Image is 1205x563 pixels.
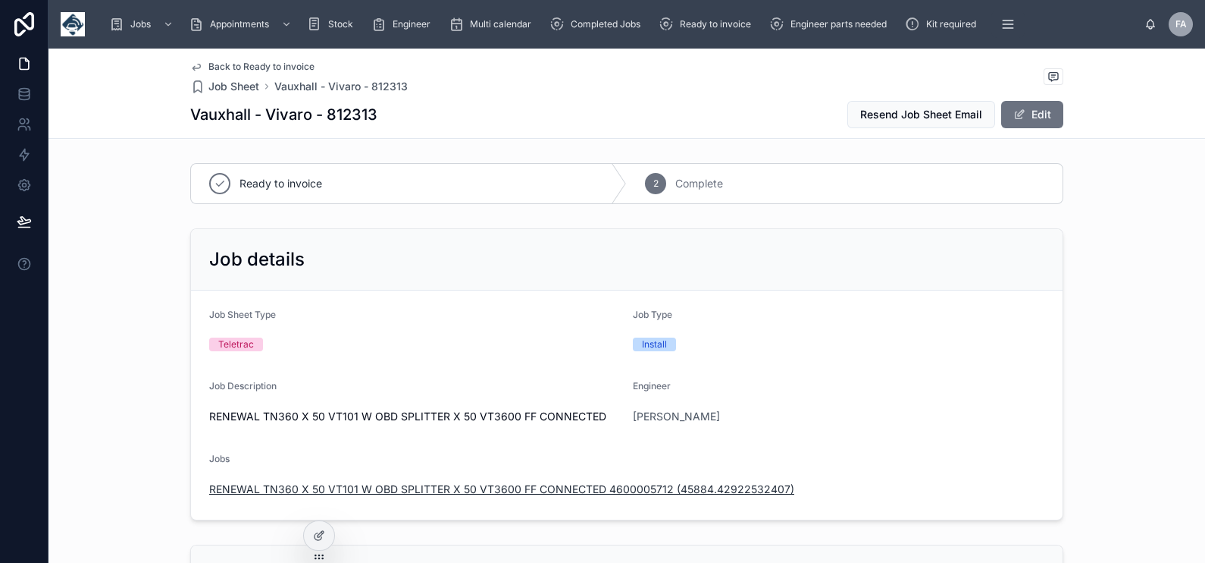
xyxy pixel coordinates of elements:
a: Vauxhall - Vivaro - 812313 [274,79,408,94]
a: Kit required [900,11,987,38]
a: [PERSON_NAME] [633,409,720,424]
span: Appointments [210,18,269,30]
span: Jobs [130,18,151,30]
span: Kit required [926,18,976,30]
span: 2 [653,178,659,190]
a: Jobs [105,11,181,38]
span: Engineer parts needed [790,18,887,30]
span: Back to Ready to invoice [208,61,315,73]
a: RENEWAL TN360 X 50 VT101 W OBD SPLITTER X 50 VT3600 FF CONNECTED 4600005712 (45884.42922532407) [209,482,794,497]
h2: Job details [209,247,305,272]
div: Teletrac [218,338,254,351]
span: Stock [328,18,353,30]
span: Job Sheet Type [209,309,276,320]
h1: Vauxhall - Vivaro - 812313 [190,104,377,125]
a: Multi calendar [444,11,542,38]
a: Engineer [367,11,441,38]
span: RENEWAL TN360 X 50 VT101 W OBD SPLITTER X 50 VT3600 FF CONNECTED [209,409,621,424]
span: Completed Jobs [571,18,640,30]
a: Completed Jobs [545,11,651,38]
button: Resend Job Sheet Email [847,101,995,128]
span: Engineer [393,18,430,30]
div: scrollable content [97,8,1144,41]
span: Complete [675,176,723,191]
a: Job Sheet [190,79,259,94]
span: Job Sheet [208,79,259,94]
span: Job Type [633,309,672,320]
a: Appointments [184,11,299,38]
button: Edit [1001,101,1063,128]
img: App logo [61,12,85,36]
span: Ready to invoice [680,18,751,30]
a: Back to Ready to invoice [190,61,315,73]
a: Engineer parts needed [765,11,897,38]
span: Engineer [633,380,671,392]
span: Multi calendar [470,18,531,30]
span: FA [1175,18,1187,30]
div: Install [642,338,667,351]
span: Job Description [209,380,277,392]
span: Resend Job Sheet Email [860,107,982,122]
a: Stock [302,11,364,38]
a: Ready to invoice [654,11,762,38]
span: Ready to invoice [239,176,322,191]
span: Jobs [209,453,230,464]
